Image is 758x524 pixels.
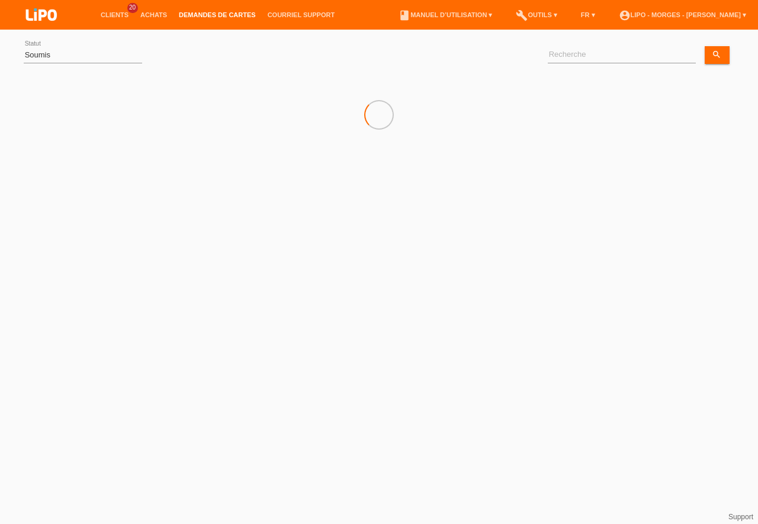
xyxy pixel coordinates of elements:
[619,9,631,21] i: account_circle
[12,24,71,33] a: LIPO pay
[134,11,173,18] a: Achats
[393,11,498,18] a: bookManuel d’utilisation ▾
[127,3,138,13] span: 20
[516,9,528,21] i: build
[95,11,134,18] a: Clients
[510,11,563,18] a: buildOutils ▾
[712,50,721,59] i: search
[705,46,730,64] a: search
[173,11,262,18] a: Demandes de cartes
[613,11,752,18] a: account_circleLIPO - Morges - [PERSON_NAME] ▾
[262,11,341,18] a: Courriel Support
[575,11,601,18] a: FR ▾
[728,513,753,521] a: Support
[399,9,410,21] i: book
